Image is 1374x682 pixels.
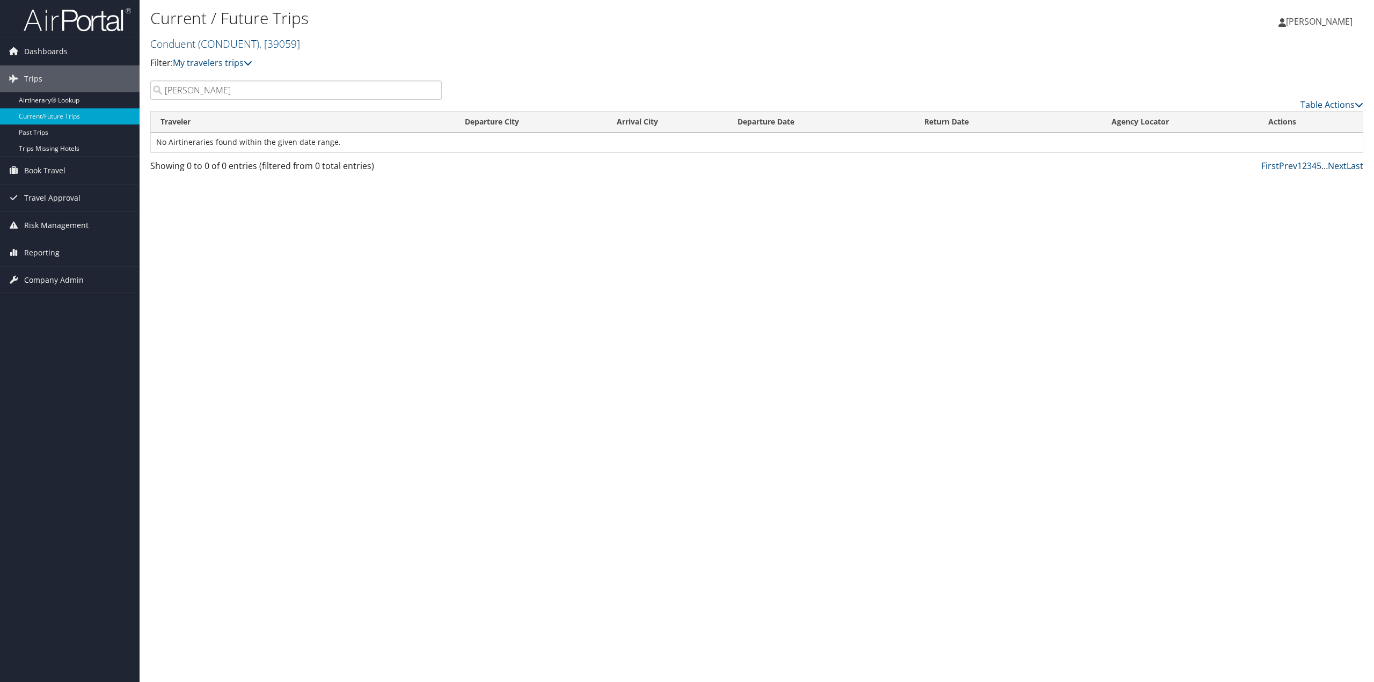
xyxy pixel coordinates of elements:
[150,36,300,51] a: Conduent
[1321,160,1328,172] span: …
[1259,112,1363,133] th: Actions
[151,112,455,133] th: Traveler: activate to sort column ascending
[24,65,42,92] span: Trips
[1300,99,1363,111] a: Table Actions
[259,36,300,51] span: , [ 39059 ]
[24,185,81,211] span: Travel Approval
[24,38,68,65] span: Dashboards
[1286,16,1353,27] span: [PERSON_NAME]
[1261,160,1279,172] a: First
[1302,160,1307,172] a: 2
[1347,160,1363,172] a: Last
[1297,160,1302,172] a: 1
[150,56,959,70] p: Filter:
[24,212,89,239] span: Risk Management
[24,7,131,32] img: airportal-logo.png
[1307,160,1312,172] a: 3
[1278,5,1363,38] a: [PERSON_NAME]
[24,239,60,266] span: Reporting
[607,112,728,133] th: Arrival City: activate to sort column ascending
[1317,160,1321,172] a: 5
[915,112,1102,133] th: Return Date: activate to sort column ascending
[1279,160,1297,172] a: Prev
[1328,160,1347,172] a: Next
[1102,112,1259,133] th: Agency Locator: activate to sort column ascending
[455,112,607,133] th: Departure City: activate to sort column ascending
[198,36,259,51] span: ( CONDUENT )
[173,57,252,69] a: My travelers trips
[1312,160,1317,172] a: 4
[150,80,442,100] input: Search Traveler or Arrival City
[150,7,959,30] h1: Current / Future Trips
[150,159,442,178] div: Showing 0 to 0 of 0 entries (filtered from 0 total entries)
[24,267,84,294] span: Company Admin
[728,112,915,133] th: Departure Date: activate to sort column descending
[24,157,65,184] span: Book Travel
[151,133,1363,152] td: No Airtineraries found within the given date range.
